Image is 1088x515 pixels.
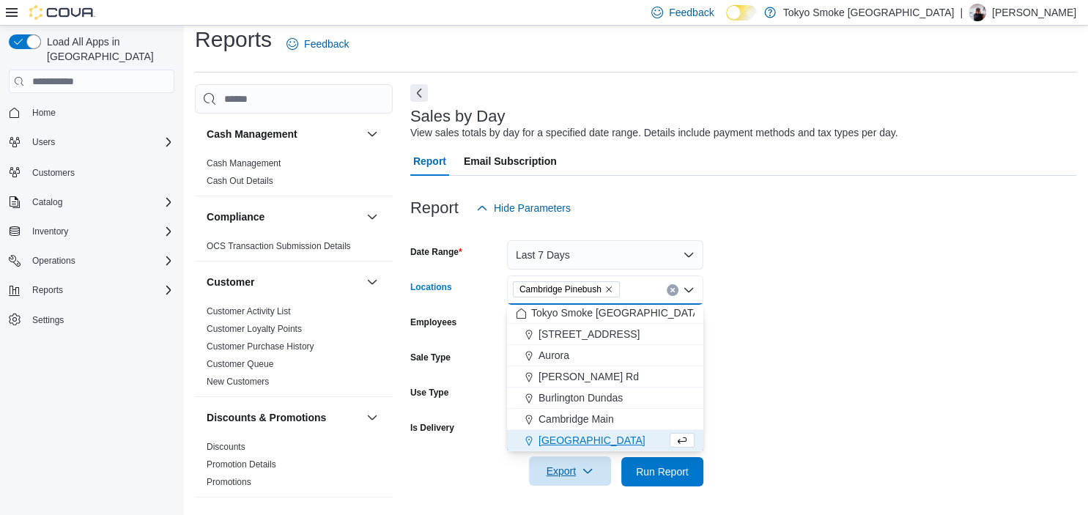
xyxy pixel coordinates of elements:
[207,377,269,387] a: New Customers
[32,255,75,267] span: Operations
[726,5,757,21] input: Dark Mode
[539,327,640,341] span: [STREET_ADDRESS]
[26,223,74,240] button: Inventory
[32,167,75,179] span: Customers
[32,226,68,237] span: Inventory
[507,345,703,366] button: Aurora
[363,409,381,426] button: Discounts & Promotions
[410,108,506,125] h3: Sales by Day
[32,107,56,119] span: Home
[531,305,703,320] span: Tokyo Smoke [GEOGRAPHIC_DATA]
[207,158,281,168] a: Cash Management
[207,210,264,224] h3: Compliance
[26,133,174,151] span: Users
[207,410,326,425] h3: Discounts & Promotions
[636,464,689,479] span: Run Report
[29,5,95,20] img: Cova
[26,104,62,122] a: Home
[207,341,314,352] a: Customer Purchase History
[207,341,314,352] span: Customer Purchase History
[207,175,273,187] span: Cash Out Details
[26,193,68,211] button: Catalog
[783,4,955,21] p: Tokyo Smoke [GEOGRAPHIC_DATA]
[207,410,360,425] button: Discounts & Promotions
[26,164,81,182] a: Customers
[32,196,62,208] span: Catalog
[41,34,174,64] span: Load All Apps in [GEOGRAPHIC_DATA]
[207,476,251,488] span: Promotions
[539,433,645,448] span: [GEOGRAPHIC_DATA]
[539,348,569,363] span: Aurora
[207,275,254,289] h3: Customer
[604,285,613,294] button: Remove Cambridge Pinebush from selection in this group
[3,309,180,330] button: Settings
[667,284,678,296] button: Clear input
[410,199,459,217] h3: Report
[507,388,703,409] button: Burlington Dundas
[539,412,614,426] span: Cambridge Main
[969,4,986,21] div: Glenn Cook
[3,161,180,182] button: Customers
[304,37,349,51] span: Feedback
[26,281,174,299] span: Reports
[207,459,276,470] a: Promotion Details
[507,324,703,345] button: [STREET_ADDRESS]
[363,208,381,226] button: Compliance
[207,459,276,470] span: Promotion Details
[507,366,703,388] button: [PERSON_NAME] Rd
[410,422,454,434] label: Is Delivery
[470,193,577,223] button: Hide Parameters
[26,223,174,240] span: Inventory
[513,281,620,297] span: Cambridge Pinebush
[195,155,393,196] div: Cash Management
[195,237,393,261] div: Compliance
[26,311,174,329] span: Settings
[410,246,462,258] label: Date Range
[410,125,898,141] div: View sales totals by day for a specified date range. Details include payment methods and tax type...
[207,210,360,224] button: Compliance
[539,369,639,384] span: [PERSON_NAME] Rd
[26,281,69,299] button: Reports
[207,358,273,370] span: Customer Queue
[3,221,180,242] button: Inventory
[519,282,602,297] span: Cambridge Pinebush
[207,477,251,487] a: Promotions
[207,323,302,335] span: Customer Loyalty Points
[207,275,360,289] button: Customer
[207,442,245,452] a: Discounts
[363,125,381,143] button: Cash Management
[207,240,351,252] span: OCS Transaction Submission Details
[207,127,297,141] h3: Cash Management
[195,438,393,497] div: Discounts & Promotions
[410,387,448,399] label: Use Type
[3,280,180,300] button: Reports
[26,311,70,329] a: Settings
[207,324,302,334] a: Customer Loyalty Points
[3,102,180,123] button: Home
[207,241,351,251] a: OCS Transaction Submission Details
[195,303,393,396] div: Customer
[507,430,703,451] button: [GEOGRAPHIC_DATA]
[207,376,269,388] span: New Customers
[464,147,557,176] span: Email Subscription
[32,284,63,296] span: Reports
[683,284,695,296] button: Close list of options
[413,147,446,176] span: Report
[26,103,174,122] span: Home
[3,251,180,271] button: Operations
[960,4,963,21] p: |
[669,5,714,20] span: Feedback
[207,127,360,141] button: Cash Management
[26,252,174,270] span: Operations
[494,201,571,215] span: Hide Parameters
[410,84,428,102] button: Next
[3,192,180,212] button: Catalog
[207,176,273,186] a: Cash Out Details
[281,29,355,59] a: Feedback
[195,25,272,54] h1: Reports
[32,314,64,326] span: Settings
[410,352,451,363] label: Sale Type
[363,273,381,291] button: Customer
